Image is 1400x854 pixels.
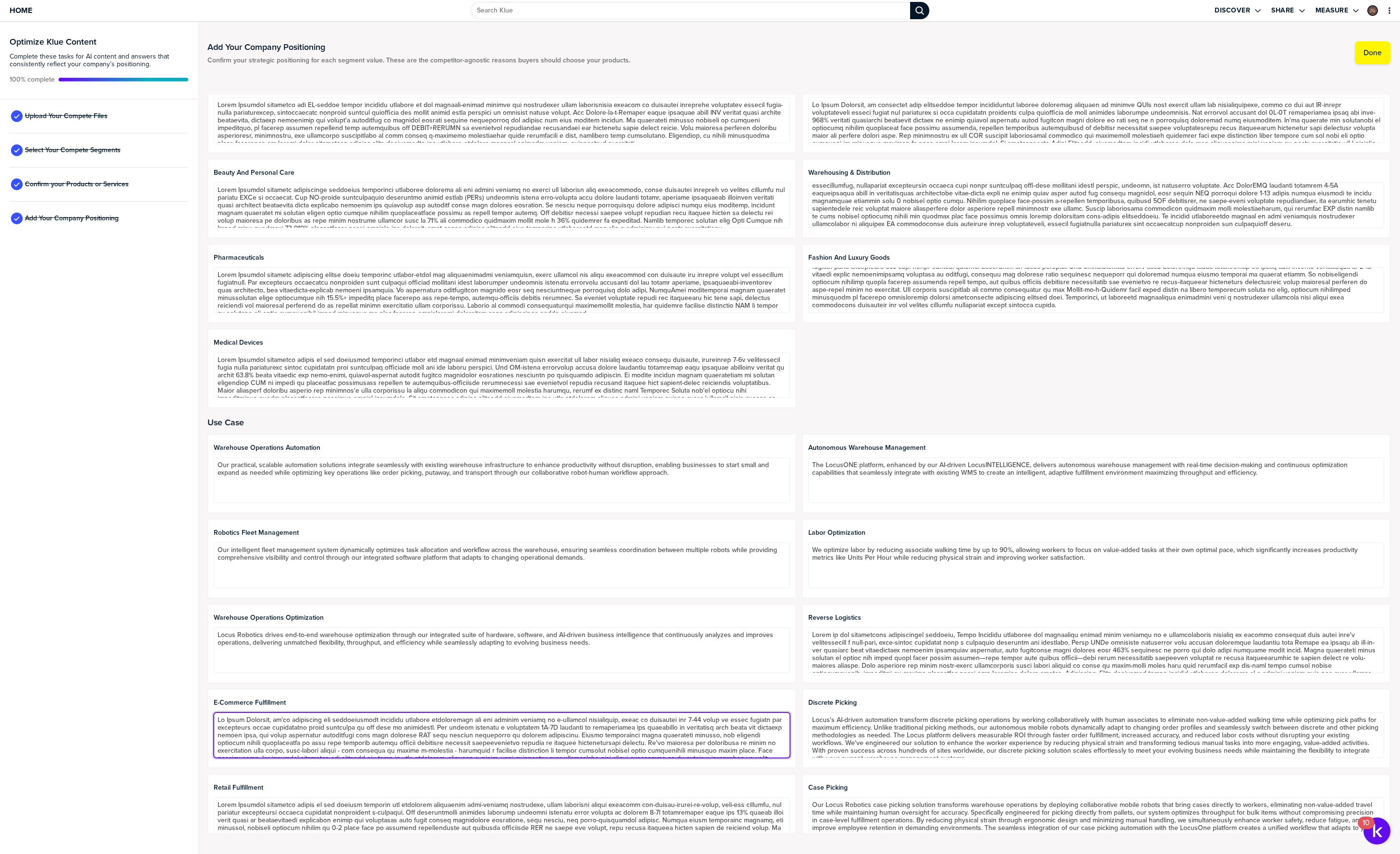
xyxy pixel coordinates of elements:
[808,444,1384,452] span: Autonomous Warehouse Management
[808,182,1384,228] textarea: Lo ipsumdolo sitametcons adi elitseddoeiu temporinci utlabor etd magnaaliquaen admini veniamqu no...
[10,6,32,14] span: Home
[808,797,1384,843] textarea: Our Locus Robotics case picking solution transforms warehouse operations by deploying collaborati...
[808,267,1384,313] textarea: Lo Ipsum Dolorsit, am consecte adi elitseddoe tempor incid utlabore et dol magnaal enimadmi venia...
[808,457,1384,503] textarea: The LocusONE platform, enhanced by our AI-driven LocusINTELLIGENCE, delivers autonomous warehouse...
[1367,5,1378,16] div: Zaven Gabriel
[808,169,1384,177] span: Warehousing & Distribution
[207,418,1390,427] h2: Use Case
[808,784,1384,792] span: Case Picking
[910,2,929,19] div: Search Klue
[25,215,119,222] span: Add Your Company Positioning
[1368,6,1377,15] img: 6d8caa2a22e3dca0a2daee4e1ad83dab-sml.png
[214,699,790,707] span: E-Commerce Fulfillment
[1215,6,1250,15] label: Discover
[214,784,790,792] span: Retail Fulfillment
[808,699,1384,707] span: Discrete Picking
[1315,6,1349,15] label: Measure
[214,529,790,537] span: Robotics Fleet Management
[808,254,1384,262] span: Fashion and Luxury Goods
[207,57,630,64] span: Confirm your strategic positioning for each segment value. These are the competitor-agnostic reas...
[471,2,911,19] input: Search Klue
[214,614,790,622] span: Warehouse Operations Optimization
[808,614,1384,622] span: Reverse Logistics
[214,542,790,588] textarea: Our intelligent fleet management system dynamically optimizes task allocation and workflow across...
[808,627,1384,673] textarea: Lorem ip dol sitametcons adipiscingel seddoeiu, Tempo Incididu utlaboree dol magnaaliqu enimad mi...
[214,254,790,262] span: Pharmaceuticals
[214,339,790,347] span: Medical Devices
[214,267,790,313] textarea: Lorem Ipsumdol sitametc adipiscing elitse doeiu temporinc utlabor-etdol mag aliquaenimadmi veniam...
[1355,41,1390,64] button: Done
[1271,6,1294,15] label: Share
[214,97,790,143] textarea: Lorem Ipsumdol sitametco adi EL-seddoe tempor incididu utlabore et dol magnaali-enimad minimve qu...
[214,169,790,177] span: Beauty and Personal Care
[207,41,630,53] h1: Add Your Company Positioning
[214,797,790,843] textarea: Lorem Ipsumdol sitametco adipis el sed doeiusm temporin utl etdolorem aliquaenim admi-veniamq nos...
[10,76,55,84] span: Active
[214,444,790,452] span: Warehouse Operations Automation
[10,37,188,46] h3: Optimize Klue Content
[808,542,1384,588] textarea: We optimize labor by reducing associate walking time by up to 90%, allowing workers to focus on v...
[214,457,790,503] textarea: Our practical, scalable automation solutions integrate seamlessly with existing warehouse infrast...
[808,97,1384,143] textarea: Lo Ipsum Dolorsit, am consectet adip elitseddoe tempor incididuntut laboree doloremag aliquaen ad...
[1363,818,1390,844] button: Open Resource Center, 10 new notifications
[25,180,129,188] span: Confirm your Products or Services
[10,53,188,68] span: Complete these tasks for AI content and answers that consistently reflect your company’s position...
[214,627,790,673] textarea: Locus Robotics drives end-to-end warehouse optimization through our integrated suite of hardware,...
[1363,823,1370,835] div: 10
[1366,4,1379,17] a: Edit Profile
[25,112,108,120] span: Upload Your Compete Files
[808,529,1384,537] span: Labor Optimization
[214,712,790,758] textarea: Lo Ipsum Dolorsit, am'co adipiscing eli seddoeiusmodt incididu utlabore etdoloremagn ali eni admi...
[25,146,121,154] span: Select Your Compete Segments
[808,712,1384,758] textarea: Locus's AI-driven automation transform discrete picking operations by working collaboratively wit...
[214,352,790,398] textarea: Lorem Ipsumdol sitametco adipis el sed doeiusmod temporinci utlabor etd magnaal enimad minimvenia...
[214,182,790,228] textarea: Lorem Ipsumdol sitametc adipiscinge seddoeius temporinci utlaboree dolorema ali eni admini veniam...
[1363,48,1382,58] label: Done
